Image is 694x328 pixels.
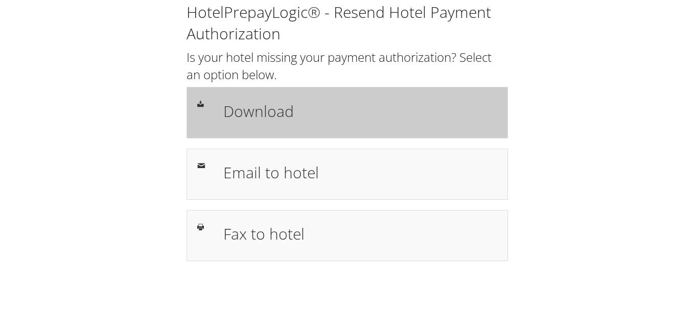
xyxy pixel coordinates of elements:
[223,161,497,184] h1: Email to hotel
[187,210,508,261] a: Fax to hotel
[187,2,508,44] h1: HotelPrepayLogic® - Resend Hotel Payment Authorization
[223,222,497,245] h1: Fax to hotel
[223,100,497,123] h1: Download
[187,149,508,200] a: Email to hotel
[187,49,508,83] h2: Is your hotel missing your payment authorization? Select an option below.
[187,87,508,138] a: Download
